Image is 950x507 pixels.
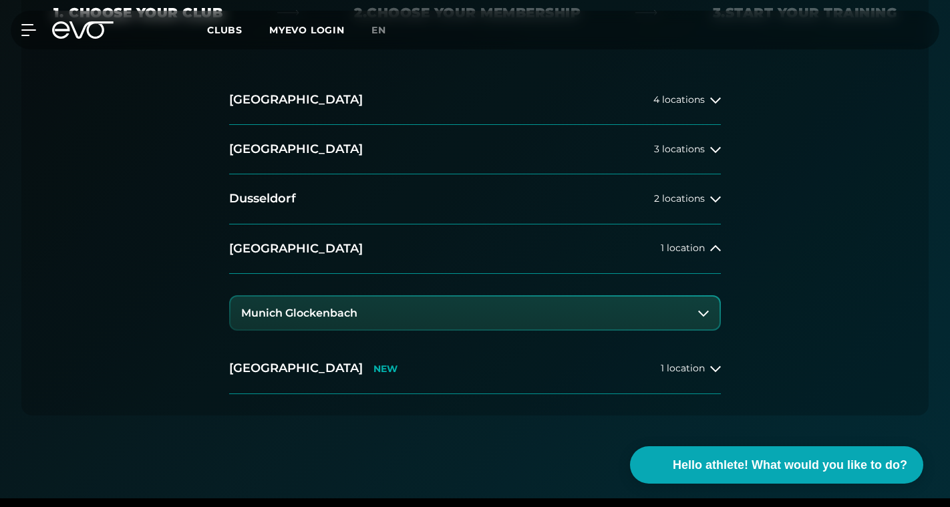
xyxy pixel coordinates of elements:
font: 1 [661,242,664,254]
font: en [371,24,386,36]
font: [GEOGRAPHIC_DATA] [229,241,363,256]
font: 4 [653,94,659,106]
font: NEW [373,363,398,375]
a: en [371,23,402,38]
font: locations [662,192,705,204]
button: Munich Glockenbach [230,297,720,330]
font: [GEOGRAPHIC_DATA] [229,142,363,156]
a: MYEVO LOGIN [269,24,345,36]
font: 3 [654,143,659,155]
a: Clubs [207,23,269,36]
font: location [667,362,705,374]
font: 1 [661,362,664,374]
font: [GEOGRAPHIC_DATA] [229,92,363,107]
button: Hello athlete! What would you like to do? [630,446,923,484]
button: [GEOGRAPHIC_DATA]4 locations [229,75,721,125]
button: [GEOGRAPHIC_DATA]3 locations [229,125,721,174]
font: Dusseldorf [229,191,296,206]
button: Dusseldorf2 locations [229,174,721,224]
font: locations [662,94,705,106]
font: Clubs [207,24,243,36]
font: location [667,242,705,254]
font: [GEOGRAPHIC_DATA] [229,361,363,375]
font: locations [662,143,705,155]
font: Hello athlete! What would you like to do? [673,458,907,472]
button: [GEOGRAPHIC_DATA]1 location [229,224,721,274]
font: Munich Glockenbach [241,307,357,319]
font: 2 [654,192,659,204]
button: [GEOGRAPHIC_DATA]NEW1 location [229,344,721,393]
